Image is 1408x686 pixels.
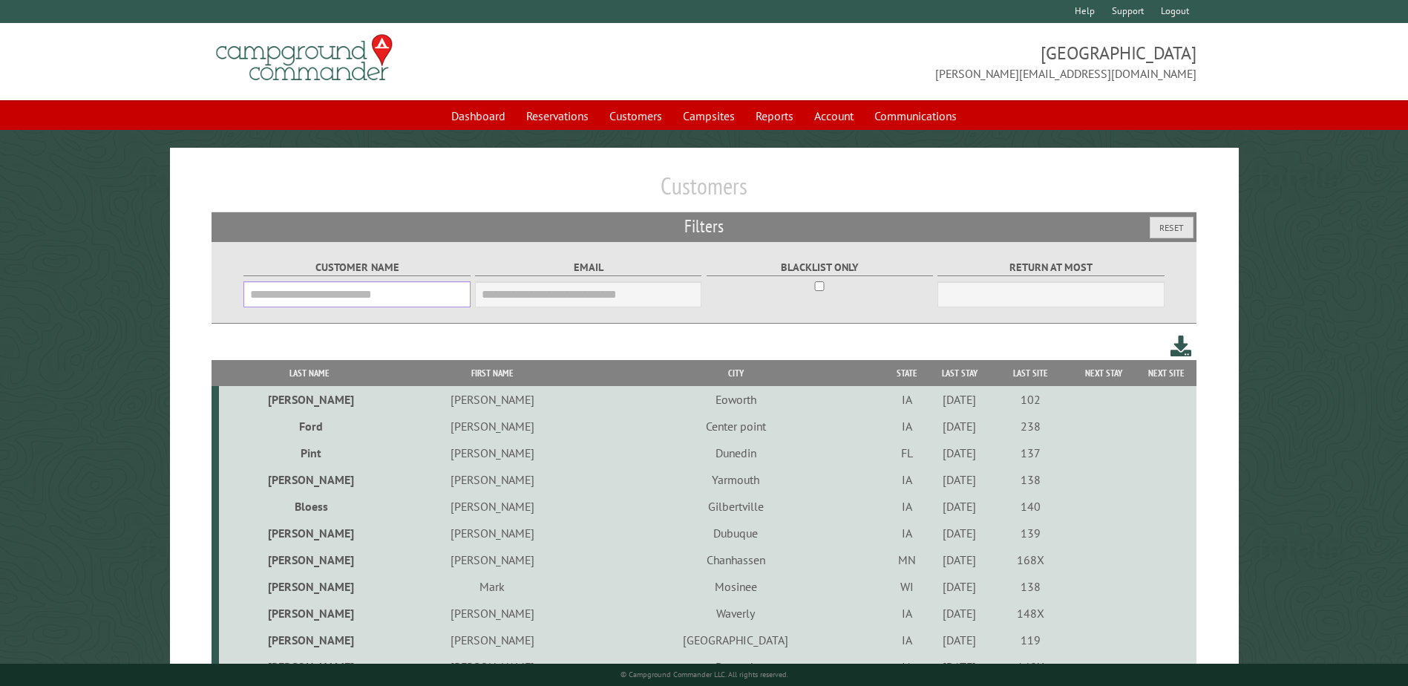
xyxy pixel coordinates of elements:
[585,386,886,413] td: Eoworth
[886,573,927,600] td: WI
[243,259,470,276] label: Customer Name
[219,600,399,627] td: [PERSON_NAME]
[585,600,886,627] td: Waverly
[399,493,586,520] td: [PERSON_NAME]
[399,386,586,413] td: [PERSON_NAME]
[517,102,597,130] a: Reservations
[1137,360,1196,386] th: Next Site
[585,520,886,546] td: Dubuque
[886,413,927,440] td: IA
[585,546,886,573] td: Chanhassen
[620,670,788,679] small: © Campground Commander LLC. All rights reserved.
[219,493,399,520] td: Bloess
[399,546,586,573] td: [PERSON_NAME]
[992,573,1070,600] td: 138
[704,41,1196,82] span: [GEOGRAPHIC_DATA] [PERSON_NAME][EMAIL_ADDRESS][DOMAIN_NAME]
[1170,333,1192,360] a: Download this customer list (.csv)
[886,440,927,466] td: FL
[219,440,399,466] td: Pint
[585,413,886,440] td: Center point
[219,653,399,680] td: [PERSON_NAME]
[992,440,1070,466] td: 137
[992,493,1070,520] td: 140
[805,102,862,130] a: Account
[747,102,802,130] a: Reports
[930,633,989,647] div: [DATE]
[992,413,1070,440] td: 238
[219,546,399,573] td: [PERSON_NAME]
[212,171,1196,212] h1: Customers
[992,520,1070,546] td: 139
[399,360,586,386] th: First Name
[219,386,399,413] td: [PERSON_NAME]
[992,546,1070,573] td: 168X
[928,360,992,386] th: Last Stay
[399,413,586,440] td: [PERSON_NAME]
[674,102,744,130] a: Campsites
[992,600,1070,627] td: 148X
[992,386,1070,413] td: 102
[886,627,927,653] td: IA
[886,360,927,386] th: State
[442,102,514,130] a: Dashboard
[886,653,927,680] td: IA
[212,29,397,87] img: Campground Commander
[585,653,886,680] td: Decorah
[930,419,989,434] div: [DATE]
[886,466,927,493] td: IA
[585,466,886,493] td: Yarmouth
[930,579,989,594] div: [DATE]
[585,493,886,520] td: Gilbertville
[219,360,399,386] th: Last Name
[930,445,989,460] div: [DATE]
[886,493,927,520] td: IA
[219,520,399,546] td: [PERSON_NAME]
[992,653,1070,680] td: 148X
[219,413,399,440] td: Ford
[1150,217,1193,238] button: Reset
[219,466,399,493] td: [PERSON_NAME]
[992,466,1070,493] td: 138
[219,627,399,653] td: [PERSON_NAME]
[992,360,1070,386] th: Last Site
[585,627,886,653] td: [GEOGRAPHIC_DATA]
[585,573,886,600] td: Mosinee
[399,573,586,600] td: Mark
[930,472,989,487] div: [DATE]
[865,102,966,130] a: Communications
[399,440,586,466] td: [PERSON_NAME]
[886,520,927,546] td: IA
[399,520,586,546] td: [PERSON_NAME]
[930,526,989,540] div: [DATE]
[886,600,927,627] td: IA
[930,392,989,407] div: [DATE]
[930,606,989,621] div: [DATE]
[707,259,933,276] label: Blacklist only
[219,573,399,600] td: [PERSON_NAME]
[937,259,1164,276] label: Return at most
[600,102,671,130] a: Customers
[399,600,586,627] td: [PERSON_NAME]
[399,653,586,680] td: [PERSON_NAME]
[585,440,886,466] td: Dunedin
[886,546,927,573] td: MN
[399,627,586,653] td: [PERSON_NAME]
[1070,360,1137,386] th: Next Stay
[992,627,1070,653] td: 119
[212,212,1196,241] h2: Filters
[399,466,586,493] td: [PERSON_NAME]
[585,360,886,386] th: City
[886,386,927,413] td: IA
[475,259,701,276] label: Email
[930,552,989,567] div: [DATE]
[930,659,989,674] div: [DATE]
[930,499,989,514] div: [DATE]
